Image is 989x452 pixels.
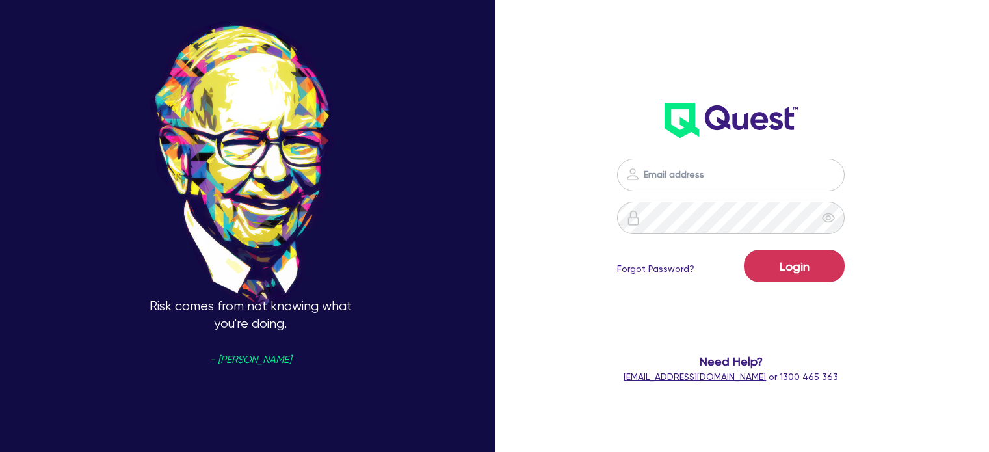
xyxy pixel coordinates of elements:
img: icon-password [626,210,641,226]
img: wH2k97JdezQIQAAAABJRU5ErkJggg== [665,103,798,138]
span: - [PERSON_NAME] [210,355,291,365]
button: Login [744,250,845,282]
span: Need Help? [603,352,859,370]
input: Email address [617,159,845,191]
span: or 1300 465 363 [624,371,838,382]
span: eye [822,211,835,224]
a: Forgot Password? [617,262,694,276]
a: [EMAIL_ADDRESS][DOMAIN_NAME] [624,371,766,382]
img: icon-password [625,166,640,182]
